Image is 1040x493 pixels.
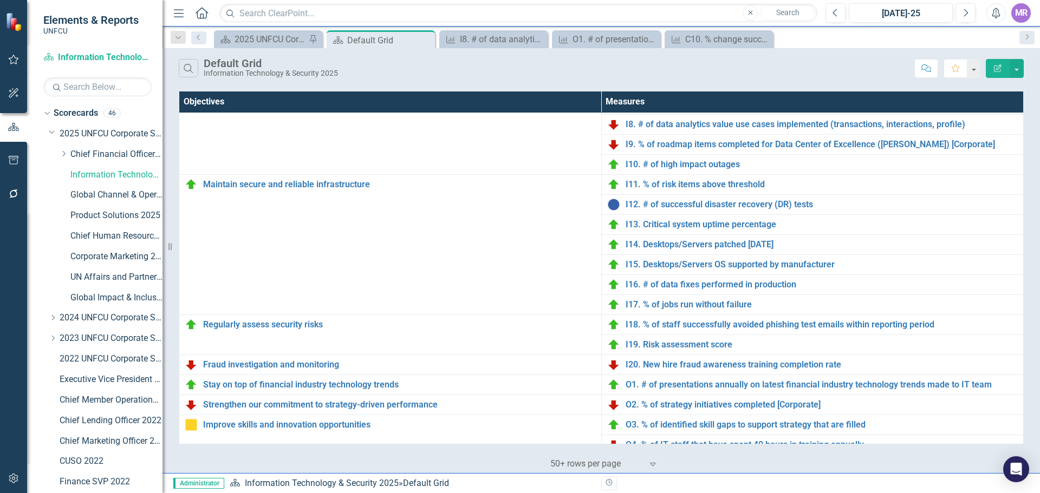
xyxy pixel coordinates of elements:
a: Chief Lending Officer 2022 [60,415,162,427]
img: Below Plan [185,398,198,411]
div: Default Grid [403,478,449,488]
a: I18. % of staff successfully avoided phishing test emails within reporting period [626,320,1018,330]
a: Product Solutions 2025 [70,209,162,222]
div: Open Intercom Messenger [1003,456,1029,482]
td: Double-Click to Edit Right Click for Context Menu [601,374,1024,395]
a: Information Technology & Security 2025 [70,169,162,181]
a: Fraud investigation and monitoring [203,360,596,370]
div: 2025 UNFCU Corporate Balanced Scorecard [235,32,306,46]
td: Double-Click to Edit Right Click for Context Menu [601,154,1024,174]
span: Elements & Reports [43,14,139,27]
div: Default Grid [347,34,432,47]
a: Corporate Marketing 2025 [70,251,162,263]
td: Double-Click to Edit Right Click for Context Menu [179,395,602,415]
img: On Target [607,418,620,431]
td: Double-Click to Edit Right Click for Context Menu [179,174,602,314]
img: On Target [185,378,198,391]
small: UNFCU [43,27,139,35]
img: On Target [607,378,620,391]
a: I8. # of data analytics value use cases implemented (transactions, interactions, profile) [626,120,1018,129]
img: On Target [607,278,620,291]
div: Information Technology & Security 2025 [204,69,338,77]
a: CUSO 2022 [60,455,162,468]
div: 46 [103,109,121,118]
img: On Target [607,318,620,331]
img: On Target [607,158,620,171]
div: C10. % change success rate [685,32,770,46]
a: Chief Human Resources Officer 2025 [70,230,162,242]
td: Double-Click to Edit Right Click for Context Menu [179,314,602,354]
a: I11. % of risk items above threshold [626,180,1018,189]
span: Administrator [173,478,224,489]
img: ClearPoint Strategy [5,12,24,31]
a: Executive Vice President 2022 [60,373,162,386]
img: Below Plan [607,118,620,131]
a: I10. # of high impact outages [626,160,1018,169]
img: Below Plan [607,138,620,151]
a: O4. % of IT staff that have spent 40 hours in training annually [626,440,1018,450]
a: Strengthen our commitment to strategy-driven performance [203,400,596,410]
td: Double-Click to Edit Right Click for Context Menu [601,435,1024,455]
a: I12. # of successful disaster recovery (DR) tests [626,200,1018,209]
a: O1. # of presentations annually on latest financial industry technology trends made to IT team [555,32,658,46]
a: I20. New hire fraud awareness training completion rate [626,360,1018,370]
td: Double-Click to Edit Right Click for Context Menu [601,214,1024,234]
div: » [230,477,593,490]
img: On Target [607,258,620,271]
img: Caution [185,418,198,431]
a: I15. Desktops/Servers OS supported by manufacturer [626,260,1018,269]
td: Double-Click to Edit Right Click for Context Menu [601,354,1024,374]
a: Global Impact & Inclusion 2025 [70,292,162,304]
div: [DATE]-25 [853,7,949,20]
a: Global Channel & Operations 2025 [70,189,162,201]
img: On Target [185,318,198,331]
div: I8. # of data analytics value use cases implemented (transactions, interactions, profile) [460,32,545,46]
button: [DATE]-25 [849,3,953,23]
button: Search [760,5,815,21]
a: Maintain secure and reliable infrastructure [203,180,596,189]
a: I8. # of data analytics value use cases implemented (transactions, interactions, profile) [442,32,545,46]
a: Chief Marketing Officer 2022 [60,435,162,448]
div: O1. # of presentations annually on latest financial industry technology trends made to IT team [573,32,658,46]
td: Double-Click to Edit Right Click for Context Menu [179,354,602,374]
button: MR [1011,3,1031,23]
td: Double-Click to Edit Right Click for Context Menu [601,254,1024,274]
a: O1. # of presentations annually on latest financial industry technology trends made to IT team [626,380,1018,390]
td: Double-Click to Edit Right Click for Context Menu [601,274,1024,294]
a: I16. # of data fixes performed in production [626,280,1018,290]
td: Double-Click to Edit Right Click for Context Menu [601,174,1024,194]
a: UN Affairs and Partnerships 2025 [70,271,162,284]
a: Finance SVP 2022 [60,476,162,488]
a: 2025 UNFCU Corporate Scorecard [60,128,162,140]
a: O3. % of identified skill gaps to support strategy that are filled [626,420,1018,430]
a: Information Technology & Security 2025 [245,478,399,488]
a: I13. Critical system uptime percentage [626,220,1018,229]
a: 2022 UNFCU Corporate Scorecard [60,353,162,365]
a: I14. Desktops/Servers patched [DATE] [626,240,1018,249]
a: I19. Risk assessment score [626,340,1018,350]
a: I9. % of roadmap items completed for Data Center of Excellence ([PERSON_NAME]) [Corporate] [626,140,1018,149]
a: Scorecards [54,107,98,120]
a: 2025 UNFCU Corporate Balanced Scorecard [217,32,306,46]
td: Double-Click to Edit Right Click for Context Menu [601,234,1024,254]
div: Default Grid [204,57,338,69]
a: 2023 UNFCU Corporate Scorecard [60,332,162,345]
td: Double-Click to Edit Right Click for Context Menu [601,114,1024,134]
a: Chief Financial Officer 2025 [70,148,162,161]
a: C10. % change success rate [667,32,770,46]
a: I17. % of jobs run without failure [626,300,1018,310]
img: Below Plan [607,398,620,411]
a: Improve skills and innovation opportunities [203,420,596,430]
img: On Target [607,298,620,311]
a: Chief Member Operations Officer 2022 [60,394,162,406]
td: Double-Click to Edit Right Click for Context Menu [601,294,1024,314]
img: On Target [185,178,198,191]
img: Below Plan [607,438,620,451]
td: Double-Click to Edit Right Click for Context Menu [601,395,1024,415]
td: Double-Click to Edit Right Click for Context Menu [179,415,602,475]
img: On Target [607,338,620,351]
img: On Target [607,218,620,231]
td: Double-Click to Edit Right Click for Context Menu [179,374,602,395]
td: Double-Click to Edit Right Click for Context Menu [601,134,1024,154]
img: On Target [607,178,620,191]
